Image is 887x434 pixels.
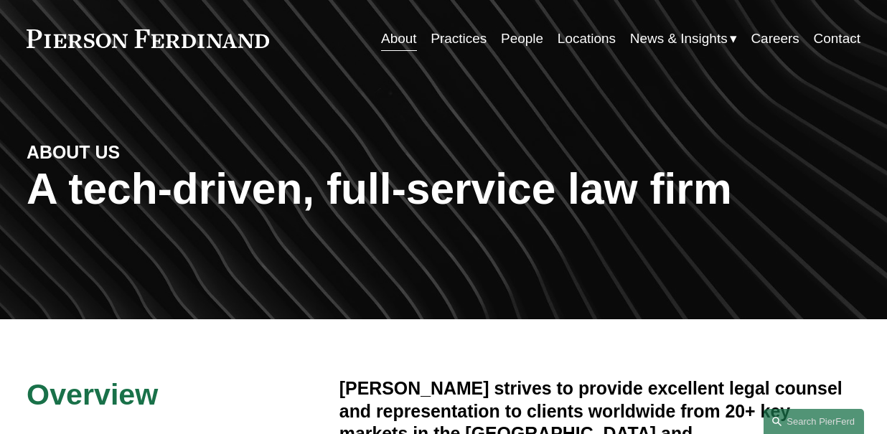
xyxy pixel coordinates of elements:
a: People [501,25,543,52]
a: Search this site [764,409,864,434]
a: Contact [814,25,860,52]
a: Practices [431,25,487,52]
span: Overview [27,378,158,411]
h1: A tech-driven, full-service law firm [27,164,860,214]
a: folder dropdown [630,25,737,52]
a: Careers [751,25,799,52]
a: About [381,25,417,52]
span: News & Insights [630,27,728,51]
a: Locations [558,25,616,52]
strong: ABOUT US [27,142,120,162]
